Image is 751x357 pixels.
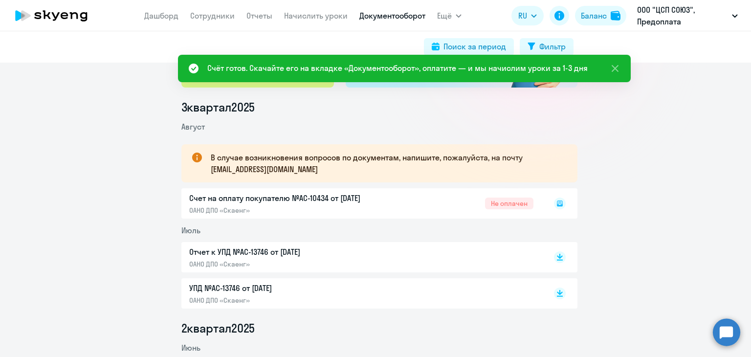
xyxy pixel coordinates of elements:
[443,41,506,52] div: Поиск за период
[632,4,743,27] button: ООО "ЦСП СОЮЗ", Предоплата
[611,11,620,21] img: balance
[144,11,178,21] a: Дашборд
[539,41,566,52] div: Фильтр
[181,320,577,336] li: 2 квартал 2025
[190,11,235,21] a: Сотрудники
[181,343,200,353] span: Июнь
[181,99,577,115] li: 3 квартал 2025
[189,282,533,305] a: УПД №AC-13746 от [DATE]ОАНО ДПО «Скаенг»
[437,10,452,22] span: Ещё
[424,38,514,56] button: Поиск за период
[211,152,560,175] p: В случае возникновения вопросов по документам, напишите, пожалуйста, на почту [EMAIL_ADDRESS][DOM...
[246,11,272,21] a: Отчеты
[189,282,395,294] p: УПД №AC-13746 от [DATE]
[284,11,348,21] a: Начислить уроки
[437,6,462,25] button: Ещё
[189,246,395,258] p: Отчет к УПД №AC-13746 от [DATE]
[575,6,626,25] button: Балансbalance
[637,4,728,27] p: ООО "ЦСП СОЮЗ", Предоплата
[581,10,607,22] div: Баланс
[181,122,205,132] span: Август
[207,62,588,74] div: Счёт готов. Скачайте его на вкладке «Документооборот», оплатите — и мы начислим уроки за 1-3 дня
[181,225,200,235] span: Июль
[189,296,395,305] p: ОАНО ДПО «Скаенг»
[189,260,395,268] p: ОАНО ДПО «Скаенг»
[511,6,544,25] button: RU
[359,11,425,21] a: Документооборот
[189,246,533,268] a: Отчет к УПД №AC-13746 от [DATE]ОАНО ДПО «Скаенг»
[520,38,574,56] button: Фильтр
[518,10,527,22] span: RU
